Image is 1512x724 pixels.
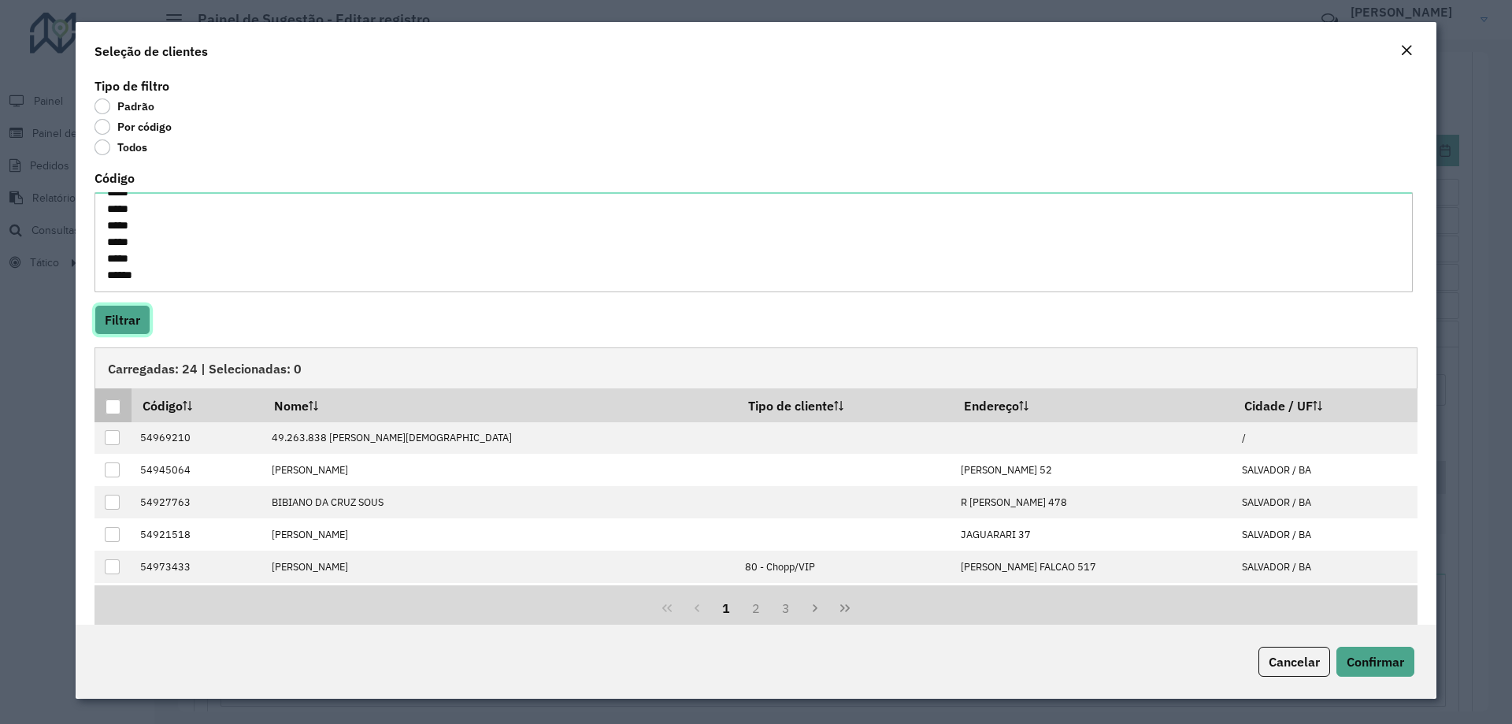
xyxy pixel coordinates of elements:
[263,551,737,583] td: [PERSON_NAME]
[132,583,263,615] td: 54919210
[1233,486,1417,518] td: SALVADOR / BA
[132,422,263,455] td: 54969210
[132,454,263,486] td: 54945064
[1258,647,1330,677] button: Cancelar
[1233,422,1417,455] td: /
[132,551,263,583] td: 54973433
[94,119,172,135] label: Por código
[132,388,263,421] th: Código
[263,454,737,486] td: [PERSON_NAME]
[94,76,169,95] label: Tipo de filtro
[1400,44,1413,57] em: Fechar
[953,486,1233,518] td: R [PERSON_NAME] 478
[94,139,147,155] label: Todos
[953,454,1233,486] td: [PERSON_NAME] 52
[737,388,953,421] th: Tipo de cliente
[737,551,953,583] td: 80 - Chopp/VIP
[953,518,1233,551] td: JAGUARARI 37
[263,422,737,455] td: 49.263.838 [PERSON_NAME][DEMOGRAPHIC_DATA]
[953,583,1233,615] td: [PERSON_NAME] 464
[741,593,771,623] button: 2
[263,583,737,615] td: CASA DAS FRUTAS NOSS
[263,486,737,518] td: BIBIANO DA CRUZ SOUS
[94,305,150,335] button: Filtrar
[94,42,208,61] h4: Seleção de clientes
[1233,551,1417,583] td: SALVADOR / BA
[801,593,831,623] button: Next Page
[94,347,1417,388] div: Carregadas: 24 | Selecionadas: 0
[1233,388,1417,421] th: Cidade / UF
[263,518,737,551] td: [PERSON_NAME]
[1336,647,1414,677] button: Confirmar
[1395,41,1417,61] button: Close
[1233,454,1417,486] td: SALVADOR / BA
[711,593,741,623] button: 1
[132,486,263,518] td: 54927763
[771,593,801,623] button: 3
[263,388,737,421] th: Nome
[1269,654,1320,670] span: Cancelar
[953,551,1233,583] td: [PERSON_NAME] FALCAO 517
[94,98,154,114] label: Padrão
[94,169,135,187] label: Código
[953,388,1233,421] th: Endereço
[132,518,263,551] td: 54921518
[1233,583,1417,615] td: SALVADOR / BA
[1347,654,1404,670] span: Confirmar
[830,593,860,623] button: Last Page
[1233,518,1417,551] td: SALVADOR / BA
